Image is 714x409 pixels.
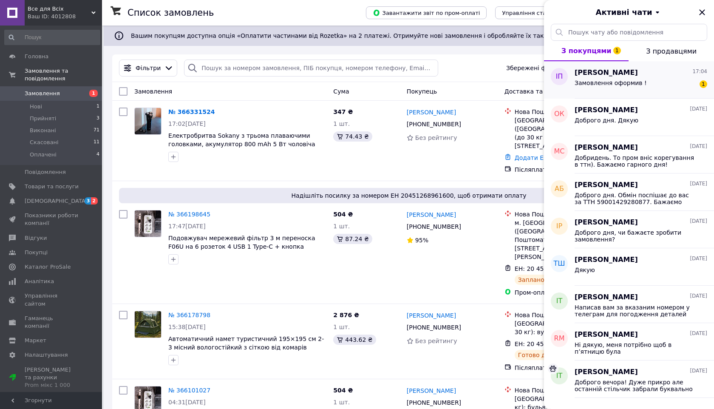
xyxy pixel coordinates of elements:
div: Післяплата [515,165,615,174]
span: Доброго дня. Обмін поспішає до вас за ТТН 59001429280877. Бажаємо гарного дня. [575,192,695,205]
span: МС [554,147,565,156]
input: Пошук за номером замовлення, ПІБ покупця, номером телефону, Email, номером накладної [184,60,438,77]
input: Пошук [4,30,100,45]
a: [PERSON_NAME] [407,311,456,320]
span: [PERSON_NAME] [575,293,638,302]
span: [DATE] [690,105,707,113]
span: 1 шт. [333,223,350,230]
div: 74.43 ₴ [333,131,372,142]
span: 1 [89,90,98,97]
span: Вашим покупцям доступна опція «Оплатити частинами від Rozetka» на 2 платежі. Отримуйте нові замов... [131,32,670,39]
span: [DATE] [690,143,707,150]
img: Фото товару [135,210,161,237]
span: З покупцями [561,47,612,55]
span: іТ [556,371,563,381]
span: RM [554,334,565,344]
a: [PERSON_NAME] [407,108,456,116]
span: Без рейтингу [415,338,457,344]
button: іТ[PERSON_NAME][DATE]Доброго вечора! Дуже прикро але останній стільчик забрали буквально перед ва... [544,361,714,398]
span: Замовлення [25,90,60,97]
div: Пром-оплата [515,288,615,297]
a: [PERSON_NAME] [407,386,456,395]
div: [GEOGRAPHIC_DATA], №72 (до 30 кг): вул. [STREET_ADDRESS] [515,319,615,336]
a: Електробритва Sokany з трьома плаваючими головками, акумулятор 800 mAh 5 Вт чоловіча роторна бритва [168,132,315,156]
span: 1 [613,47,621,54]
span: 1 шт. [333,399,350,406]
button: ОК[PERSON_NAME][DATE]Доброго дня. Дякую [544,99,714,136]
span: Замовлення [134,88,172,95]
span: 1 шт. [333,120,350,127]
span: Відгуки [25,234,47,242]
span: ІП [556,72,563,82]
span: ТШ [554,259,565,269]
div: 443.62 ₴ [333,335,376,345]
a: № 366101027 [168,387,210,394]
span: ЕН: 20 4512 6875 1407 [515,341,586,347]
span: Аналітика [25,278,54,285]
span: [DATE] [690,180,707,187]
span: 1 [96,103,99,111]
span: 71 [93,127,99,134]
span: [DATE] [690,367,707,375]
span: Замовлення оформив ! [575,80,647,86]
span: Скасовані [30,139,59,146]
span: [PERSON_NAME] [575,105,638,115]
span: Налаштування [25,351,68,359]
span: 1 [700,80,707,88]
div: м. [GEOGRAPHIC_DATA] ([GEOGRAPHIC_DATA].), Поштомат №25052: вул. [STREET_ADDRESS] (маг. [PERSON_N... [515,219,615,261]
a: № 366198645 [168,211,210,218]
span: Ні дякую, меня потрібно щоб в пʼятницю була [575,341,695,355]
span: 17:02[DATE] [168,120,206,127]
span: [PERSON_NAME] [575,367,638,377]
div: Заплановано [515,275,563,285]
span: 2 876 ₴ [333,312,359,318]
div: Нова Пошта [515,108,615,116]
span: Доставка та оплата [504,88,567,95]
span: [DATE] [690,293,707,300]
div: Нова Пошта [515,386,615,395]
a: Автоматичний намет туристичний 195×195 см 2-3 місний вологостійкий з сіткою від комарів [168,335,324,351]
span: 347 ₴ [333,108,353,115]
span: Управління статусами [502,10,567,16]
span: Активні чати [595,7,652,18]
span: Товари та послуги [25,183,79,190]
a: Фото товару [134,108,161,135]
span: Доброго дня, чи бажаєте зробити замовлення? [575,229,695,243]
span: ІТ [556,296,563,306]
span: ЕН: 20 4512 6896 1600 [515,265,586,272]
span: 15:38[DATE] [168,324,206,330]
input: Пошук чату або повідомлення [551,24,707,41]
button: ІТ[PERSON_NAME][DATE]Написав вам за вказаним номером у телеграм для погодження деталей замовлення... [544,286,714,323]
span: 95% [415,237,428,244]
div: Готово до видачі [515,350,575,360]
span: Покупець [407,88,437,95]
span: Доброго вечора! Дуже прикро але останній стільчик забрали буквально перед вами(. Можу запропонува... [575,379,695,392]
span: Нові [30,103,42,111]
span: ІР [556,222,562,231]
span: З продавцями [646,47,697,55]
div: 87.24 ₴ [333,234,372,244]
span: [PERSON_NAME] [575,255,638,265]
a: Фото товару [134,210,161,237]
span: 17:47[DATE] [168,223,206,230]
span: 2 [91,197,98,204]
span: Надішліть посилку за номером ЕН 20451268961600, щоб отримати оплату [122,191,695,200]
div: Нова Пошта [515,210,615,219]
span: Гаманець компанії [25,315,79,330]
span: 504 ₴ [333,211,353,218]
span: АБ [555,184,564,194]
div: Нова Пошта [515,311,615,319]
span: Без рейтингу [415,134,457,141]
span: Cума [333,88,349,95]
span: [DATE] [690,330,707,337]
span: Фільтри [136,64,161,72]
span: 04:31[DATE] [168,399,206,406]
span: Замовлення та повідомлення [25,67,102,82]
button: RM[PERSON_NAME][DATE]Ні дякую, меня потрібно щоб в пʼятницю була [544,323,714,361]
span: 3 [96,115,99,122]
span: Повідомлення [25,168,66,176]
span: [DATE] [690,255,707,262]
span: [PERSON_NAME] [575,180,638,190]
span: Оплачені [30,151,57,159]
